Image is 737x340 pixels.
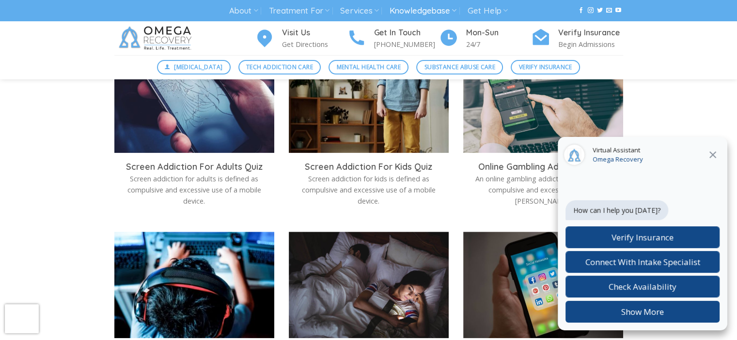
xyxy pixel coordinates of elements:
p: Screen addiction for kids is defined as compulsive and excessive use of a mobile device. [296,173,441,207]
p: [PHONE_NUMBER] [374,39,439,50]
a: Services [340,2,378,20]
a: Verify Insurance [511,60,580,74]
a: Treatment For [269,2,329,20]
h3: Online Gambling Addiction Quiz [470,161,616,172]
a: Follow on YouTube [615,7,621,14]
a: Knowledgebase [390,2,456,20]
a: Send us an email [606,7,612,14]
span: [MEDICAL_DATA] [174,62,222,72]
a: Get Help [468,2,508,20]
span: Tech Addiction Care [246,62,313,72]
h4: Verify Insurance [558,27,623,39]
p: 24/7 [466,39,531,50]
a: Get In Touch [PHONE_NUMBER] [347,27,439,50]
a: Mental Health Care [329,60,408,74]
h4: Get In Touch [374,27,439,39]
a: [MEDICAL_DATA] [157,60,231,74]
img: Omega Recovery [114,21,199,55]
h3: Screen Addiction For Adults Quiz [122,161,267,172]
a: Follow on Facebook [578,7,584,14]
p: Get Directions [282,39,347,50]
h4: Visit Us [282,27,347,39]
span: Verify Insurance [519,62,572,72]
a: Tech Addiction Care [238,60,321,74]
p: An online gambling addiction is defined as compulsive and excessive need to [PERSON_NAME]. [470,173,616,207]
a: Verify Insurance Begin Admissions [531,27,623,50]
a: About [229,2,258,20]
h4: Mon-Sun [466,27,531,39]
a: Follow on Twitter [597,7,603,14]
a: Follow on Instagram [587,7,593,14]
p: Begin Admissions [558,39,623,50]
h3: Screen Addiction For Kids Quiz [296,161,441,172]
a: Substance Abuse Care [416,60,503,74]
a: Visit Us Get Directions [255,27,347,50]
span: Substance Abuse Care [424,62,495,72]
span: Mental Health Care [337,62,401,72]
p: Screen addiction for adults is defined as compulsive and excessive use of a mobile device. [122,173,267,207]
